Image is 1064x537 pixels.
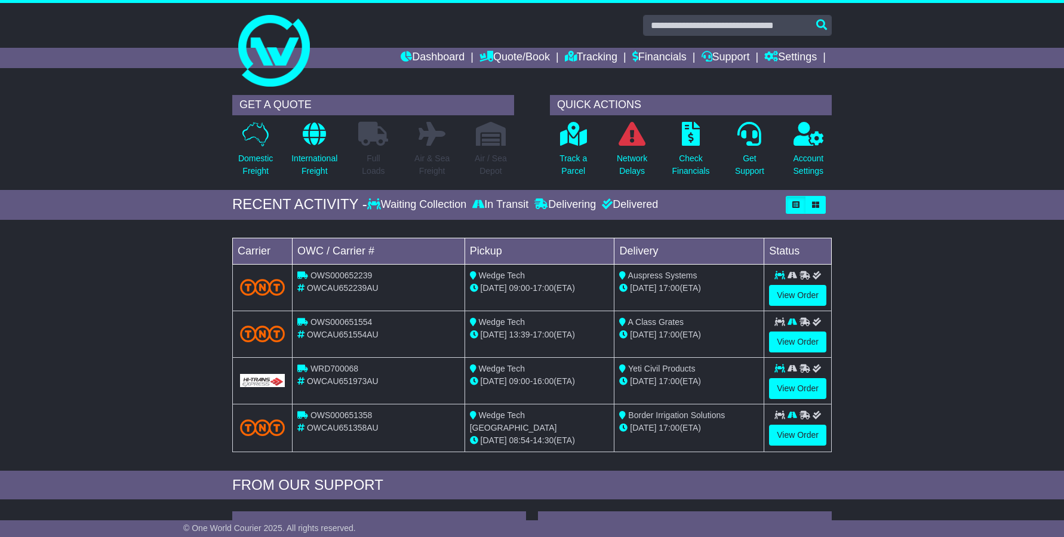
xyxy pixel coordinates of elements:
[479,271,525,280] span: Wedge Tech
[481,283,507,293] span: [DATE]
[509,376,530,386] span: 09:00
[401,48,465,68] a: Dashboard
[470,329,610,341] div: - (ETA)
[293,238,465,264] td: OWC / Carrier #
[672,152,710,177] p: Check Financials
[769,425,826,446] a: View Order
[470,282,610,294] div: - (ETA)
[310,271,373,280] span: OWS000652239
[617,152,647,177] p: Network Delays
[616,121,648,184] a: NetworkDelays
[793,121,825,184] a: AccountSettings
[479,364,525,373] span: Wedge Tech
[614,238,764,264] td: Delivery
[550,95,832,115] div: QUICK ACTIONS
[481,330,507,339] span: [DATE]
[628,271,697,280] span: Auspress Systems
[307,330,379,339] span: OWCAU651554AU
[769,378,826,399] a: View Order
[310,317,373,327] span: OWS000651554
[238,152,273,177] p: Domestic Freight
[479,317,525,327] span: Wedge Tech
[619,375,759,388] div: (ETA)
[630,283,656,293] span: [DATE]
[470,375,610,388] div: - (ETA)
[628,364,695,373] span: Yeti Civil Products
[310,410,373,420] span: OWS000651358
[232,196,367,213] div: RECENT ACTIVITY -
[307,376,379,386] span: OWCAU651973AU
[628,410,725,420] span: Border Irrigation Solutions
[672,121,711,184] a: CheckFinancials
[764,238,832,264] td: Status
[619,422,759,434] div: (ETA)
[769,332,826,352] a: View Order
[367,198,469,211] div: Waiting Collection
[619,282,759,294] div: (ETA)
[240,326,285,342] img: TNT_Domestic.png
[619,329,759,341] div: (ETA)
[183,523,356,533] span: © One World Courier 2025. All rights reserved.
[291,152,337,177] p: International Freight
[533,376,553,386] span: 16:00
[307,283,379,293] span: OWCAU652239AU
[735,152,764,177] p: Get Support
[465,238,614,264] td: Pickup
[481,435,507,445] span: [DATE]
[599,198,658,211] div: Delivered
[240,279,285,295] img: TNT_Domestic.png
[232,95,514,115] div: GET A QUOTE
[531,198,599,211] div: Delivering
[630,423,656,432] span: [DATE]
[659,283,679,293] span: 17:00
[630,330,656,339] span: [DATE]
[559,121,588,184] a: Track aParcel
[481,376,507,386] span: [DATE]
[358,152,388,177] p: Full Loads
[794,152,824,177] p: Account Settings
[734,121,765,184] a: GetSupport
[632,48,687,68] a: Financials
[764,48,817,68] a: Settings
[559,152,587,177] p: Track a Parcel
[240,374,285,387] img: GetCarrierServiceLogo
[414,152,450,177] p: Air & Sea Freight
[509,283,530,293] span: 09:00
[533,435,553,445] span: 14:30
[702,48,750,68] a: Support
[533,283,553,293] span: 17:00
[291,121,338,184] a: InternationalFreight
[310,364,358,373] span: WRD700068
[565,48,617,68] a: Tracking
[509,435,530,445] span: 08:54
[659,330,679,339] span: 17:00
[630,376,656,386] span: [DATE]
[628,317,684,327] span: A Class Grates
[769,285,826,306] a: View Order
[659,376,679,386] span: 17:00
[475,152,507,177] p: Air / Sea Depot
[307,423,379,432] span: OWCAU651358AU
[240,419,285,435] img: TNT_Domestic.png
[509,330,530,339] span: 13:39
[232,477,832,494] div: FROM OUR SUPPORT
[470,434,610,447] div: - (ETA)
[233,238,293,264] td: Carrier
[469,198,531,211] div: In Transit
[659,423,679,432] span: 17:00
[533,330,553,339] span: 17:00
[470,410,557,432] span: Wedge Tech [GEOGRAPHIC_DATA]
[479,48,550,68] a: Quote/Book
[238,121,273,184] a: DomesticFreight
